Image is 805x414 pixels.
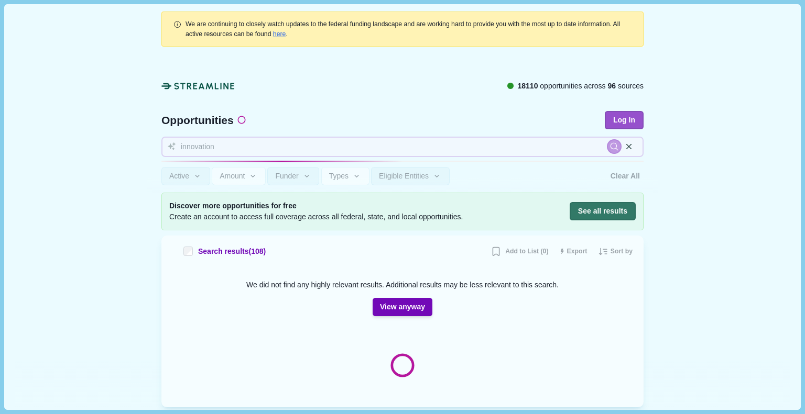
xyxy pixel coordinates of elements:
[371,167,449,185] button: Eligible Entities
[517,82,538,90] span: 18110
[220,172,245,181] span: Amount
[169,172,189,181] span: Active
[169,200,463,211] span: Discover more opportunities for free
[267,167,319,185] button: Funder
[161,167,210,185] button: Active
[329,172,349,181] span: Types
[198,246,266,257] span: Search results ( 108 )
[608,82,616,90] span: 96
[487,243,552,260] button: Add to List (0)
[607,167,644,185] button: Clear All
[556,243,591,260] button: Export results to CSV (250 max)
[186,19,632,39] div: .
[212,167,266,185] button: Amount
[273,30,286,38] a: here
[605,111,644,129] button: Log In
[246,279,559,290] div: We did not find any highly relevant results. Additional results may be less relevant to this search.
[321,167,369,185] button: Types
[373,298,432,316] button: View anyway
[169,211,463,222] span: Create an account to access full coverage across all federal, state, and local opportunities.
[161,115,234,126] span: Opportunities
[517,81,644,92] span: opportunities across sources
[161,137,644,157] input: Search for funding
[275,172,298,181] span: Funder
[594,243,636,260] button: Sort by
[570,202,636,220] button: See all results
[379,172,429,181] span: Eligible Entities
[186,20,620,37] span: We are continuing to closely watch updates to the federal funding landscape and are working hard ...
